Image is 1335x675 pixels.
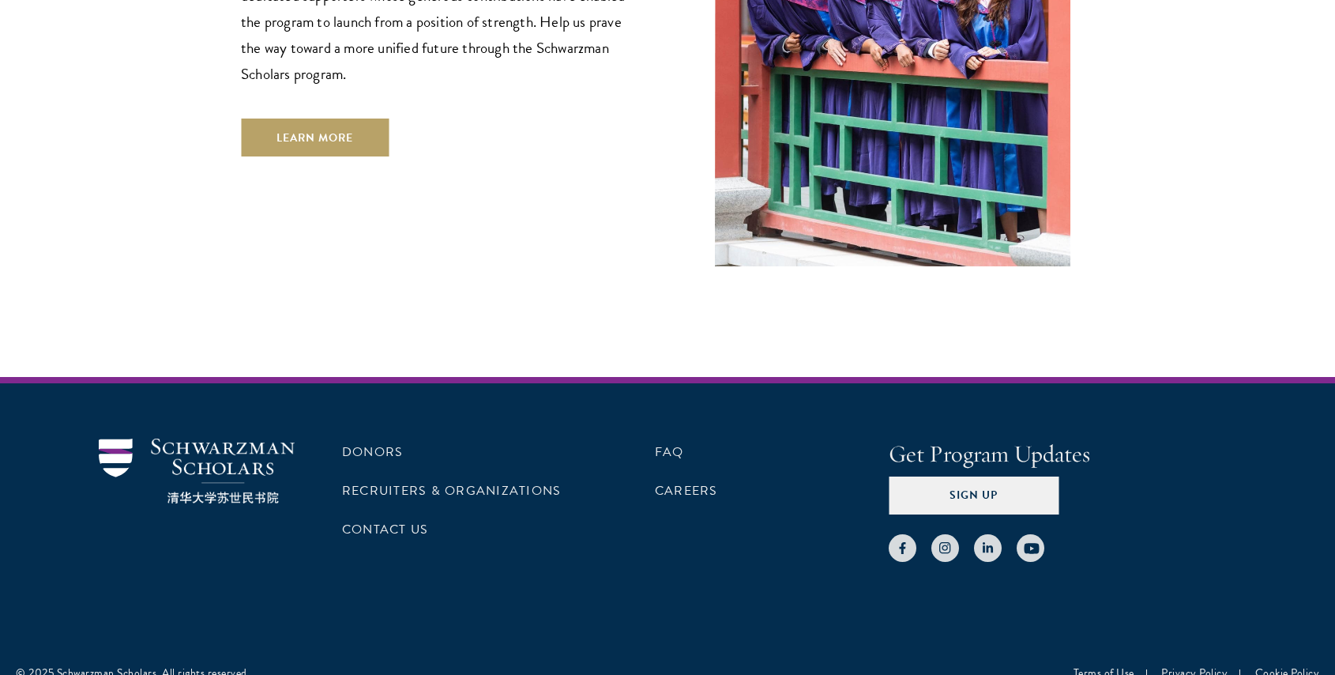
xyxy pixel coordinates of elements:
img: Schwarzman Scholars [99,439,295,504]
a: Contact Us [342,520,428,539]
a: Careers [655,481,718,500]
a: Donors [342,443,403,462]
h4: Get Program Updates [889,439,1236,470]
button: Sign Up [889,477,1059,515]
a: FAQ [655,443,684,462]
a: Recruiters & Organizations [342,481,561,500]
a: Learn More [241,119,389,156]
